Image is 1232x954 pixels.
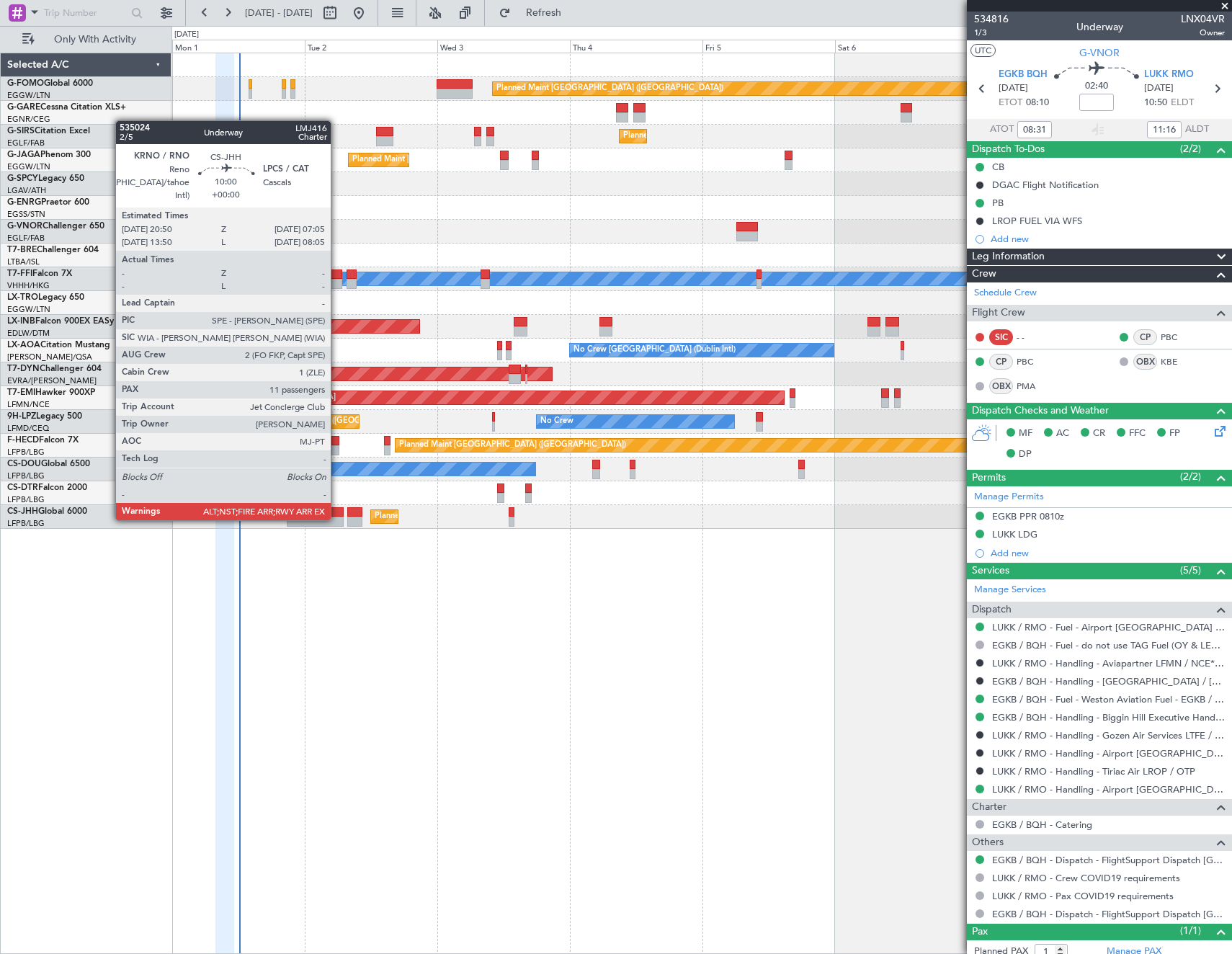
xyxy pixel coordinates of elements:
div: CP [989,354,1013,370]
span: Permits [972,470,1006,486]
a: EGLF/FAB [7,233,45,244]
a: EGSS/STN [7,209,45,220]
a: EVRA/[PERSON_NAME] [7,375,97,386]
input: Trip Number [44,2,127,24]
span: (5/5) [1180,563,1201,578]
button: UTC [970,44,996,57]
span: ETOT [999,96,1022,110]
a: PMA [1017,380,1049,393]
div: Planned Maint [GEOGRAPHIC_DATA] ([GEOGRAPHIC_DATA]) [375,506,602,527]
span: LX-TRO [7,293,38,302]
a: LFPB/LBG [7,494,45,505]
a: G-VNORChallenger 650 [7,222,104,231]
a: EGNR/CEG [7,114,50,125]
span: CS-DOU [7,460,41,468]
div: Planned Maint Nice ([GEOGRAPHIC_DATA]) [259,411,419,432]
a: [PERSON_NAME]/QSA [7,352,92,362]
div: Add new [991,547,1225,559]
span: 534816 [974,12,1009,27]
span: FFC [1129,427,1146,441]
div: SIC [989,329,1013,345]
a: T7-EMIHawker 900XP [7,388,95,397]
span: T7-EMI [7,388,35,397]
a: EGKB / BQH - Handling - Biggin Hill Executive Handling EGKB / BQH [992,711,1225,723]
span: LX-AOA [7,341,40,349]
a: EGGW/LTN [7,90,50,101]
span: Refresh [514,8,574,18]
div: OBX [1133,354,1157,370]
span: [DATE] [1144,81,1174,96]
a: LX-INBFalcon 900EX EASy II [7,317,121,326]
span: T7-BRE [7,246,37,254]
a: EGKB / BQH - Fuel - do not use TAG Fuel (OY & LEA only) EGLF / FAB [992,639,1225,651]
a: T7-BREChallenger 604 [7,246,99,254]
a: CS-DTRFalcon 2000 [7,483,87,492]
a: T7-FFIFalcon 7X [7,269,72,278]
a: G-FOMOGlobal 6000 [7,79,93,88]
a: G-SIRSCitation Excel [7,127,90,135]
span: Pax [972,924,988,940]
button: Refresh [492,1,579,24]
span: ELDT [1171,96,1194,110]
a: T7-DYNChallenger 604 [7,365,102,373]
a: LTBA/ISL [7,257,40,267]
div: PB [992,197,1004,209]
div: Sat 6 [835,40,968,53]
div: DGAC Flight Notification [992,179,1099,191]
span: 08:10 [1026,96,1049,110]
div: Planned Maint [GEOGRAPHIC_DATA] ([GEOGRAPHIC_DATA]) [352,149,579,171]
span: (2/2) [1180,141,1201,156]
span: MF [1019,427,1032,441]
div: EGKB PPR 0810z [992,510,1064,522]
a: LUKK / RMO - Handling - Airport [GEOGRAPHIC_DATA] LUKK / KIV [992,783,1225,795]
span: Dispatch [972,602,1012,618]
span: Flight Crew [972,305,1025,321]
span: FP [1169,427,1180,441]
div: Wed 3 [437,40,570,53]
span: CS-DTR [7,483,38,492]
a: F-HECDFalcon 7X [7,436,79,445]
span: G-JAGA [7,151,40,159]
a: G-GARECessna Citation XLS+ [7,103,126,112]
div: LROP FUEL VIA WFS [992,215,1082,227]
div: CB [992,161,1004,173]
span: Services [972,563,1009,579]
a: EGGW/LTN [7,161,50,172]
div: Planned Maint [GEOGRAPHIC_DATA] ([GEOGRAPHIC_DATA]) [399,434,626,456]
span: G-FOMO [7,79,44,88]
span: LUKK RMO [1144,68,1194,82]
a: EGKB / BQH - Dispatch - FlightSupport Dispatch [GEOGRAPHIC_DATA] [992,908,1225,920]
a: PBC [1161,331,1193,344]
span: LNX04VR [1181,12,1225,27]
input: --:-- [1147,121,1182,138]
div: Planned Maint [GEOGRAPHIC_DATA] ([GEOGRAPHIC_DATA]) [623,125,850,147]
a: 9H-LPZLegacy 500 [7,412,82,421]
span: G-SPCY [7,174,38,183]
div: Underway [1076,19,1123,35]
span: G-GARE [7,103,40,112]
div: Cleaning [GEOGRAPHIC_DATA] ([PERSON_NAME] Intl) [87,173,290,195]
span: G-SIRS [7,127,35,135]
div: Fri 5 [702,40,835,53]
a: LUKK / RMO - Crew COVID19 requirements [992,872,1180,884]
div: Add new [991,233,1225,245]
span: (2/2) [1180,469,1201,484]
a: LFPB/LBG [7,471,45,481]
span: 9H-LPZ [7,412,36,421]
div: Thu 4 [570,40,702,53]
a: LFMN/NCE [7,399,50,410]
span: EGKB BQH [999,68,1048,82]
span: AC [1056,427,1069,441]
span: CS-JHH [7,507,38,516]
a: Manage Services [974,583,1046,597]
div: Tue 2 [305,40,437,53]
a: LX-AOACitation Mustang [7,341,110,349]
a: LUKK / RMO - Handling - Airport [GEOGRAPHIC_DATA] LUKK / KIV [992,747,1225,759]
a: CS-DOUGlobal 6500 [7,460,90,468]
div: No Crew [GEOGRAPHIC_DATA] (Dublin Intl) [573,339,736,361]
div: Planned Maint [GEOGRAPHIC_DATA] [198,387,336,409]
a: VHHH/HKG [7,280,50,291]
a: LX-TROLegacy 650 [7,293,84,302]
a: LUKK / RMO - Handling - Aviapartner LFMN / NCE*****MY HANDLING**** [992,657,1225,669]
a: G-SPCYLegacy 650 [7,174,84,183]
